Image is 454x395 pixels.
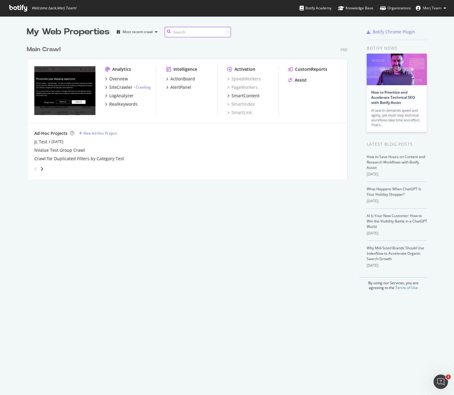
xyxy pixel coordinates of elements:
span: 1 [446,375,451,379]
div: - [134,85,151,90]
span: Welcome back, Merj Team ! [32,6,76,11]
a: Why Mid-Sized Brands Should Use IndexNow to Accelerate Organic Search Growth [367,245,424,261]
a: SmartLink [227,110,252,116]
div: Overview [109,76,128,82]
a: How to Save Hours on Content and Research Workflows with Botify Assist [367,154,425,170]
div: Botify Chrome Plugin [373,29,415,35]
div: angle-right [40,166,44,172]
a: New Ad-Hoc Project [79,131,117,136]
div: Most recent crawl [123,30,153,34]
a: NValue Test Group Crawl [34,147,85,153]
div: Main Crawl [27,45,61,54]
a: [DATE] [51,139,63,144]
div: Organizations [380,5,411,11]
div: SmartContent [232,93,260,99]
a: Overview [105,76,128,82]
a: How to Prioritize and Accelerate Technical SEO with Botify Assist [371,90,415,105]
a: PageWorkers [227,84,258,90]
div: Pro [340,47,347,52]
div: By using our Services, you are agreeing to the [359,277,427,290]
a: SiteCrawler- Crawling [105,84,151,90]
div: angle-left [32,164,40,174]
a: JL Test [34,139,47,145]
div: [DATE] [367,263,427,268]
div: Assist [295,77,307,83]
a: ActionBoard [166,76,195,82]
div: Ad-Hoc Projects [34,130,67,136]
div: Analytics [112,66,131,72]
div: My Web Properties [27,26,110,38]
div: AlertPanel [170,84,191,90]
div: grid [27,38,352,179]
div: Latest Blog Posts [367,141,427,148]
div: Knowledge Base [338,5,373,11]
a: Crawl for Duplicated Filters by Category Test [34,156,124,162]
iframe: Intercom live chat [434,375,448,389]
span: Merj Team [423,5,441,11]
div: AI search demands speed and agility, yet multi-step technical workflows take time and effort. Tha... [371,108,422,127]
a: LogAnalyzer [105,93,134,99]
div: SiteCrawler [109,84,132,90]
a: RealKeywords [105,101,138,107]
button: Most recent crawl [114,27,160,37]
a: Main Crawl [27,45,63,54]
a: Botify Chrome Plugin [367,29,415,35]
img: How to Prioritize and Accelerate Technical SEO with Botify Assist [367,54,427,85]
div: [DATE] [367,198,427,204]
div: Activation [235,66,255,72]
button: Merj Team [411,3,451,13]
a: What Happens When ChatGPT Is Your Holiday Shopper? [367,186,421,197]
a: CustomReports [288,66,327,72]
div: ActionBoard [170,76,195,82]
div: [DATE] [367,172,427,177]
a: SmartContent [227,93,260,99]
div: RealKeywords [109,101,138,107]
div: CustomReports [295,66,327,72]
a: AlertPanel [166,84,191,90]
div: Botify Academy [300,5,331,11]
div: [DATE] [367,231,427,236]
a: SpeedWorkers [227,76,261,82]
a: AI Is Your New Customer: How to Win the Visibility Battle in a ChatGPT World [367,213,427,229]
div: Botify news [367,45,427,51]
div: LogAnalyzer [109,93,134,99]
a: Terms of Use [395,285,418,290]
a: Assist [288,77,307,83]
input: Search [165,27,231,37]
div: New Ad-Hoc Project [83,131,117,136]
div: Intelligence [173,66,197,72]
a: SmartIndex [227,101,255,107]
img: johnlewis.com [34,66,95,115]
a: Crawling [136,85,151,90]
